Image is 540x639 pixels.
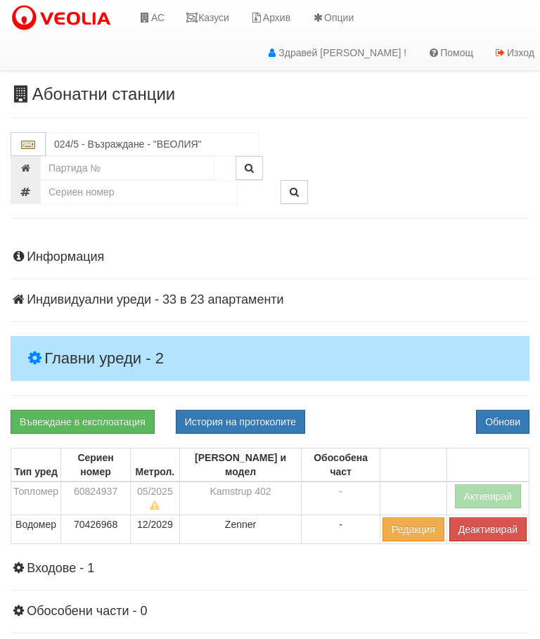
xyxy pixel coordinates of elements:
button: Редакция [382,517,444,541]
td: 12/2029 [130,515,179,544]
th: Обособена част [302,448,380,482]
h4: Главни уреди - 2 [11,336,529,381]
input: Партида № [40,156,214,180]
h3: Абонатни станции [11,85,529,103]
td: Топломер [11,482,61,515]
a: Помощ [417,35,484,70]
h4: Индивидуални уреди - 33 в 23 апартаменти [11,293,529,307]
h4: Входове - 1 [11,562,529,576]
th: Сериен номер [61,448,131,482]
button: Обнови [476,410,529,434]
td: - [302,515,380,544]
td: 70426968 [61,515,131,544]
input: Сериен номер [40,180,237,204]
td: 05/2025 [130,482,179,515]
th: Тип уред [11,448,61,482]
button: Активирай [455,484,522,508]
button: Деактивирай [449,517,527,541]
td: Водомер [11,515,61,544]
td: - [302,482,380,515]
button: История на протоколите [176,410,305,434]
h4: Обособени части - 0 [11,605,529,619]
h4: Информация [11,250,529,264]
th: Метрол. [130,448,179,482]
a: Здравей [PERSON_NAME] ! [255,35,417,70]
td: Kamstrup 402 [179,482,301,515]
img: VeoliaLogo.png [11,4,117,33]
a: Въвеждане в експлоатация [11,410,155,434]
input: Абонатна станция [46,132,259,156]
th: [PERSON_NAME] и модел [179,448,301,482]
td: 60824937 [61,482,131,515]
td: Zenner [179,515,301,544]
